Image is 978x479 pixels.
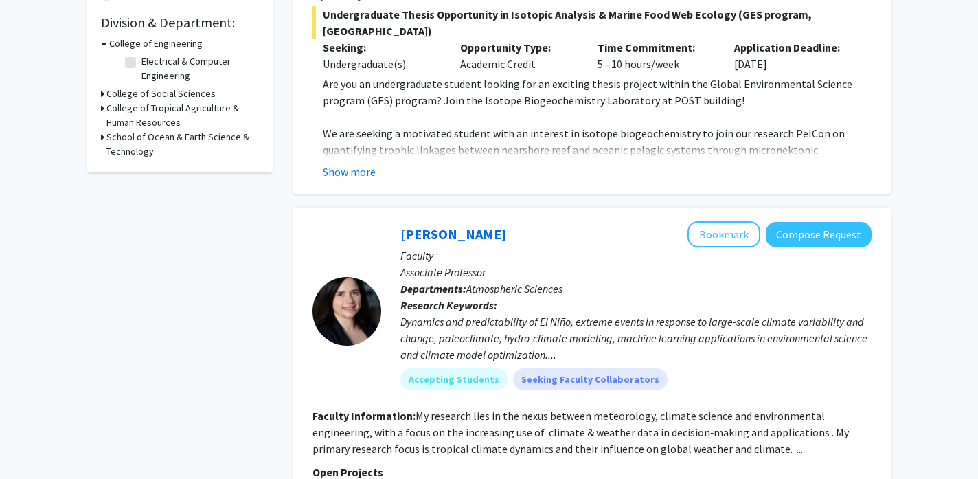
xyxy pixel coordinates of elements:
h3: College of Tropical Agriculture & Human Resources [106,101,259,130]
div: 5 - 10 hours/week [587,39,725,72]
label: Electrical & Computer Engineering [141,54,255,83]
p: Are you an undergraduate student looking for an exciting thesis project within the Global Environ... [323,76,872,109]
h3: College of Social Sciences [106,87,216,101]
h3: College of Engineering [109,36,203,51]
button: Compose Request to Christina Karamperidou [766,222,872,247]
mat-chip: Accepting Students [400,368,508,390]
div: Dynamics and predictability of El Niño, extreme events in response to large-scale climate variabi... [400,313,872,363]
div: Academic Credit [450,39,587,72]
p: Seeking: [323,39,440,56]
button: Show more [323,164,376,180]
mat-chip: Seeking Faculty Collaborators [513,368,668,390]
iframe: Chat [10,417,58,469]
a: [PERSON_NAME] [400,225,506,243]
b: Faculty Information: [312,409,416,423]
p: Associate Professor [400,264,872,280]
div: Undergraduate(s) [323,56,440,72]
h2: Division & Department: [101,14,259,31]
p: Opportunity Type: [460,39,577,56]
b: Departments: [400,282,466,296]
p: Time Commitment: [598,39,714,56]
p: Faculty [400,247,872,264]
span: Undergraduate Thesis Opportunity in Isotopic Analysis & Marine Food Web Ecology (GES program, [GE... [312,6,872,39]
fg-read-more: My research lies in the nexus between meteorology, climate science and environmental engineering,... [312,409,849,456]
p: We are seeking a motivated student with an interest in isotope biogeochemistry to join our resear... [323,125,872,191]
h3: School of Ocean & Earth Science & Technology [106,130,259,159]
b: Research Keywords: [400,298,497,312]
p: Application Deadline: [734,39,851,56]
div: [DATE] [724,39,861,72]
span: Atmospheric Sciences [466,282,562,296]
button: Add Christina Karamperidou to Bookmarks [687,221,760,247]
